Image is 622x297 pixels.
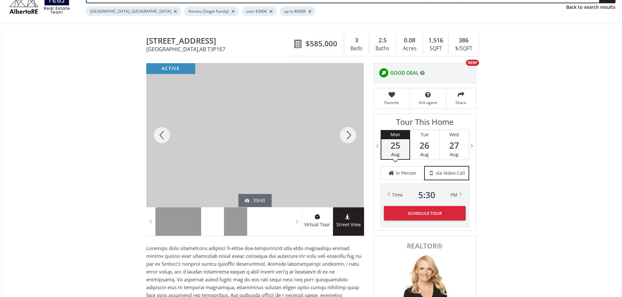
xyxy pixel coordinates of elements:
span: REALTOR® [381,243,469,249]
a: virtual tour iconVirtual Tour [302,207,333,236]
div: Beds [347,44,366,53]
span: 174 Evansmeade Common NW [146,37,291,47]
button: Schedule Tour [384,206,466,220]
span: Share [450,100,472,105]
div: over $300K [242,7,277,16]
h3: Tour This Home [380,117,469,130]
div: Mon [381,130,409,139]
div: Homes (Single Family) [184,7,239,16]
span: Favorite [377,100,407,105]
div: Time PM [392,190,457,200]
div: 39/40 [245,197,265,204]
div: [GEOGRAPHIC_DATA], [GEOGRAPHIC_DATA] [86,7,181,16]
a: Back to search results [566,4,615,10]
div: 2.5 [373,36,393,45]
span: GOOD DEAL [390,69,419,76]
span: 5 : 30 [418,190,435,200]
span: Ask agent [413,100,443,105]
div: 386 [452,36,475,45]
span: via Video Call [436,170,465,176]
span: 27 [439,141,469,150]
span: Aug [391,151,400,157]
span: Aug [420,151,429,157]
div: Acres [400,44,420,53]
div: Wed [439,130,469,139]
div: active [146,63,195,74]
span: 1,516 [428,36,443,45]
span: 25 [381,141,409,150]
div: 3 [347,36,366,45]
div: SQFT [426,44,445,53]
div: up to $600K [280,7,315,16]
span: Aug [450,151,458,157]
img: virtual tour icon [314,214,321,219]
div: Tue [410,130,439,139]
div: Baths [373,44,393,53]
span: [GEOGRAPHIC_DATA] , AB T3P1E7 [146,47,291,52]
div: $/SQFT [452,44,475,53]
div: 174 Evansmeade Common NW Calgary, AB T3P1E7 - Photo 39 of 40 [146,63,364,207]
span: Street View [333,221,364,229]
span: in Person [396,170,416,176]
span: Virtual Tour [302,221,333,229]
span: 26 [410,141,439,150]
div: NEW! [466,60,479,66]
img: rating icon [377,67,390,80]
span: $585,000 [306,38,337,49]
div: 0.08 [400,36,420,45]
